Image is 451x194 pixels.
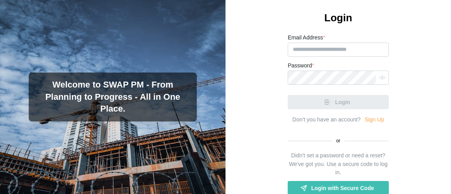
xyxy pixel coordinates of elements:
label: Email Address [288,34,325,42]
div: Didn't set a password or need a reset? We've got you. Use a secure code to log in. [288,151,389,177]
label: Password [288,62,314,70]
div: Don’t you have an account? [292,116,361,124]
a: Sign Up [364,116,384,124]
h3: Welcome to SWAP PM - From Planning to Progress - All in One Place. [35,79,190,115]
h2: Login [324,11,352,25]
div: or [288,137,389,145]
